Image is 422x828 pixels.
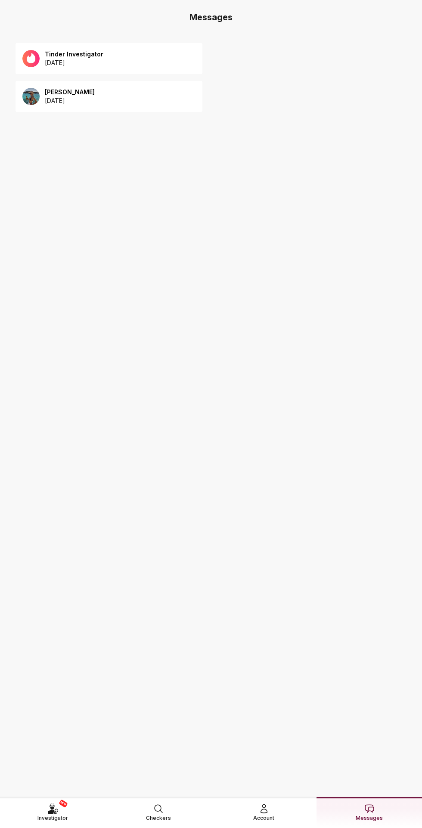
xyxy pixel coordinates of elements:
p: [DATE] [45,96,95,105]
a: Account [211,797,316,828]
p: [PERSON_NAME] [45,88,95,96]
img: 92652885-6ea9-48b0-8163-3da6023238f1 [22,50,40,67]
a: Messages [316,797,422,828]
span: Investigator [37,814,68,822]
p: Tinder Investigator [45,50,103,59]
span: Account [253,814,274,822]
a: Checkers [105,797,211,828]
span: Checkers [146,814,171,822]
img: 9bfbf80e-688a-403c-a72d-9e4ea39ca253 [22,88,40,105]
span: Messages [356,814,383,822]
h3: Messages [7,11,415,23]
span: NEW [59,799,68,808]
p: [DATE] [45,59,103,67]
